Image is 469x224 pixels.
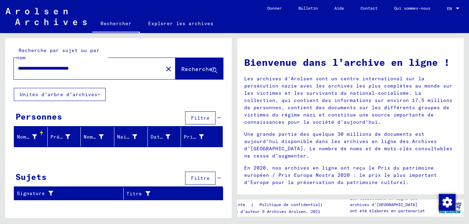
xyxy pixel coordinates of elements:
button: Filtre [185,111,216,124]
a: Explorer les archives [140,15,222,32]
div: Date de naissance [151,131,181,142]
button: Unités d’arbre d’archives [14,88,106,101]
mat-header-cell: Nachname [14,127,48,146]
div: Sujets [16,171,47,183]
font: Nom de famille [17,134,60,140]
p: Les collections en ligne des archives d’[GEOGRAPHIC_DATA] [350,195,435,208]
mat-header-cell: Geburt‏ [114,127,148,146]
button: Filtre [185,172,216,185]
p: Les archives d’Arolsen sont un centre international sur la persécution nazie avec les archives le... [244,75,457,126]
mat-header-cell: Geburtsname [81,127,114,146]
span: Filtre [191,175,210,181]
font: Prénom [50,134,69,140]
h1: Bienvenue dans l’archive en ligne ! [244,55,457,70]
div: Prisonnier # [184,131,214,142]
a: Politique de confidentialité [254,201,336,208]
font: Unités d’arbre d’archives [20,91,97,98]
button: Clair [162,62,175,75]
div: Nom de jeune fille [84,131,114,142]
div: Naissance [117,131,147,142]
button: Rechercher [175,58,223,79]
p: Droits d’auteur © Archives Arolsen, 2021 [223,208,336,215]
a: Empreinte [223,201,251,208]
font: Nom de jeune fille [84,134,139,140]
mat-icon: close [164,65,173,73]
div: Prénom [50,131,81,142]
mat-header-cell: Prisoner # [181,127,222,146]
span: Filtre [191,115,210,121]
p: En 2020, nos archives en ligne ont reçu le Prix du patrimoine européen / Prix Europa Nostra 2020 ... [244,164,457,186]
p: ont été élaborés en partenariat avec [350,208,435,220]
span: Rechercher [181,65,216,72]
div: Nom de famille [17,131,47,142]
font: | [251,201,254,208]
img: Modifier le consentement [439,194,456,211]
div: Personnes [16,110,62,123]
font: Prisonnier # [184,134,221,140]
font: Signature [17,190,45,197]
img: yv_logo.png [437,199,463,216]
mat-header-cell: Geburtsdatum [148,127,181,146]
div: Titre [126,188,214,199]
font: Titre [126,190,142,197]
font: Naissance [117,134,145,140]
mat-header-cell: Vorname [48,127,81,146]
span: EN [447,6,454,11]
img: Arolsen_neg.svg [6,8,87,25]
a: Rechercher [92,15,140,33]
p: Une grande partie des quelque 30 millions de documents est aujourd’hui disponible dans les archiv... [244,131,457,160]
font: Date de naissance [151,134,203,140]
mat-label: Recherche par sujet ou par nom [16,47,99,61]
div: Signature [17,188,123,199]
